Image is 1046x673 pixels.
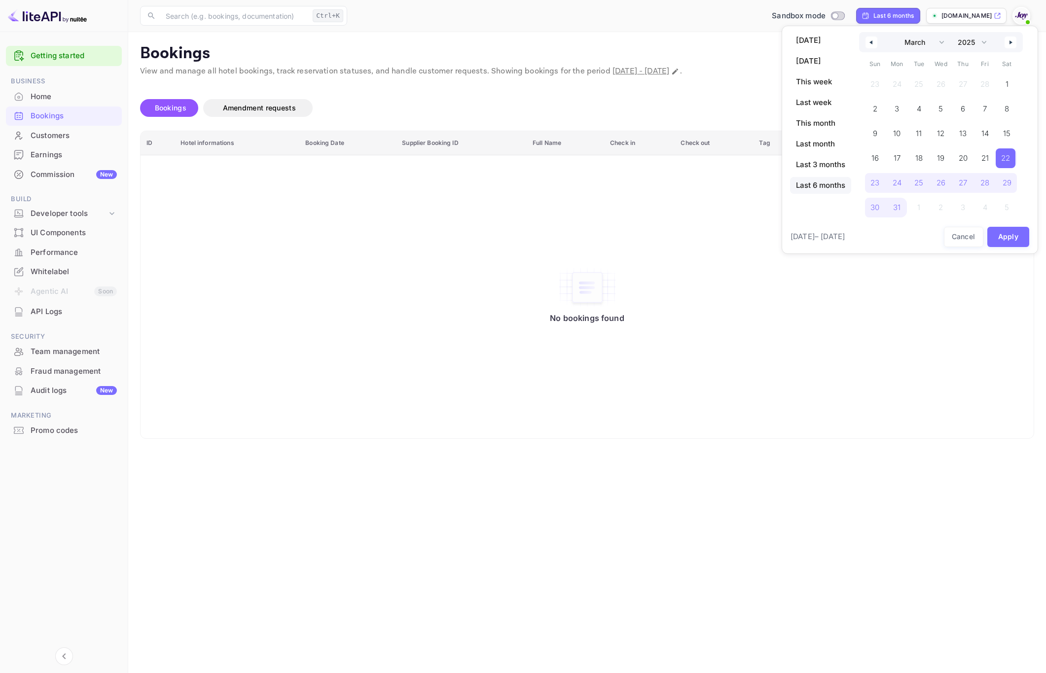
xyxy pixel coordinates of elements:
[974,56,996,72] span: Fri
[908,121,930,141] button: 11
[886,146,908,166] button: 17
[974,171,996,190] button: 28
[938,100,943,118] span: 5
[873,125,877,142] span: 9
[996,121,1018,141] button: 15
[930,56,952,72] span: Wed
[864,171,886,190] button: 23
[791,231,845,243] span: [DATE] – [DATE]
[944,227,983,247] button: Cancel
[981,125,989,142] span: 14
[908,97,930,116] button: 4
[980,174,989,192] span: 28
[894,149,901,167] span: 17
[915,149,923,167] span: 18
[864,56,886,72] span: Sun
[937,149,944,167] span: 19
[886,97,908,116] button: 3
[886,121,908,141] button: 10
[790,115,851,132] button: This month
[930,146,952,166] button: 19
[790,94,851,111] button: Last week
[937,174,945,192] span: 26
[886,171,908,190] button: 24
[952,97,974,116] button: 6
[952,121,974,141] button: 13
[870,174,879,192] span: 23
[790,177,851,194] button: Last 6 months
[930,171,952,190] button: 26
[871,149,879,167] span: 16
[974,121,996,141] button: 14
[790,73,851,90] button: This week
[790,136,851,152] button: Last month
[987,227,1030,247] button: Apply
[959,174,967,192] span: 27
[864,121,886,141] button: 9
[996,72,1018,92] button: 1
[996,171,1018,190] button: 29
[870,199,879,216] span: 30
[952,171,974,190] button: 27
[1003,174,1011,192] span: 29
[873,100,877,118] span: 2
[893,199,901,216] span: 31
[952,146,974,166] button: 20
[1005,100,1009,118] span: 8
[864,195,886,215] button: 30
[930,97,952,116] button: 5
[790,53,851,70] button: [DATE]
[996,56,1018,72] span: Sat
[981,149,989,167] span: 21
[893,174,902,192] span: 24
[1001,149,1010,167] span: 22
[959,149,968,167] span: 20
[930,121,952,141] button: 12
[983,100,987,118] span: 7
[908,171,930,190] button: 25
[974,97,996,116] button: 7
[864,146,886,166] button: 16
[1006,75,1009,93] span: 1
[961,100,965,118] span: 6
[916,125,922,142] span: 11
[790,156,851,173] button: Last 3 months
[864,97,886,116] button: 2
[996,146,1018,166] button: 22
[917,100,921,118] span: 4
[914,174,923,192] span: 25
[908,146,930,166] button: 18
[937,125,944,142] span: 12
[1003,125,1010,142] span: 15
[886,56,908,72] span: Mon
[974,146,996,166] button: 21
[886,195,908,215] button: 31
[952,56,974,72] span: Thu
[790,32,851,49] button: [DATE]
[996,97,1018,116] button: 8
[895,100,899,118] span: 3
[959,125,967,142] span: 13
[908,56,930,72] span: Tue
[893,125,901,142] span: 10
